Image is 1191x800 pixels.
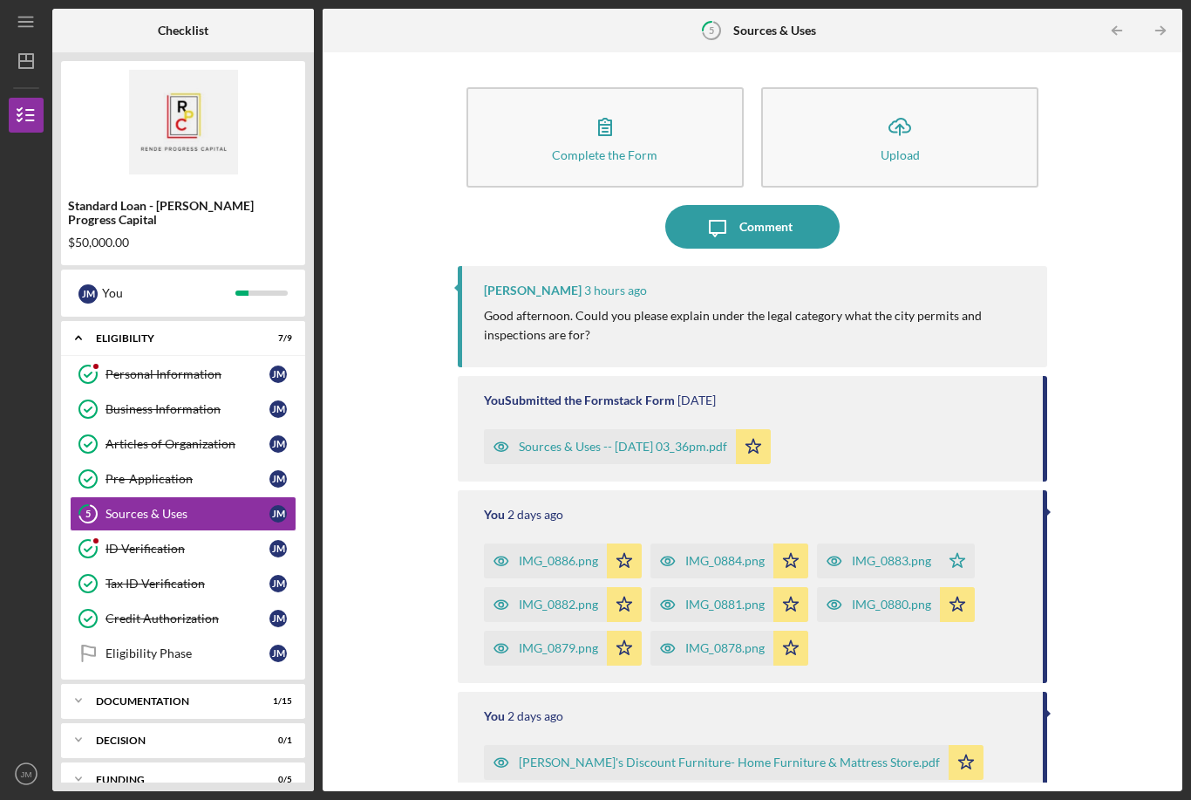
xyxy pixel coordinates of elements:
[261,735,292,746] div: 0 / 1
[269,435,287,453] div: J M
[105,507,269,521] div: Sources & Uses
[61,70,305,174] img: Product logo
[484,284,582,297] div: [PERSON_NAME]
[105,437,269,451] div: Articles of Organization
[519,554,598,568] div: IMG_0886.png
[70,357,296,392] a: Personal InformationJM
[70,462,296,496] a: Pre-ApplicationJM
[96,696,248,707] div: Documentation
[105,646,269,660] div: Eligibility Phase
[484,745,983,780] button: [PERSON_NAME]'s Discount Furniture- Home Furniture & Mattress Store.pdf
[105,367,269,381] div: Personal Information
[85,509,91,520] tspan: 5
[261,775,292,785] div: 0 / 5
[761,87,1038,188] button: Upload
[519,641,598,655] div: IMG_0879.png
[484,631,642,666] button: IMG_0879.png
[881,148,920,161] div: Upload
[650,544,808,578] button: IMG_0884.png
[685,641,765,655] div: IMG_0878.png
[70,566,296,601] a: Tax ID VerificationJM
[709,24,714,36] tspan: 5
[70,601,296,636] a: Credit AuthorizationJM
[105,542,269,556] div: ID Verification
[70,496,296,531] a: 5Sources & UsesJM
[852,554,931,568] div: IMG_0883.png
[70,531,296,566] a: ID VerificationJM
[484,508,505,522] div: You
[78,284,98,304] div: J M
[817,587,975,622] button: IMG_0880.png
[269,645,287,662] div: J M
[665,205,840,249] button: Comment
[102,278,235,308] div: You
[269,400,287,418] div: J M
[484,393,675,407] div: You Submitted the Formstack Form
[269,610,287,627] div: J M
[96,735,248,746] div: Decision
[484,544,642,578] button: IMG_0886.png
[70,636,296,671] a: Eligibility PhaseJM
[519,598,598,612] div: IMG_0882.png
[507,709,563,723] time: 2025-10-08 19:34
[507,508,563,522] time: 2025-10-08 19:37
[105,402,269,416] div: Business Information
[685,554,765,568] div: IMG_0884.png
[9,756,44,791] button: JM
[519,756,940,769] div: [PERSON_NAME]'s Discount Furniture- Home Furniture & Mattress Store.pdf
[269,470,287,488] div: J M
[261,696,292,707] div: 1 / 15
[584,284,647,297] time: 2025-10-10 17:09
[70,392,296,427] a: Business InformationJM
[484,709,505,723] div: You
[261,333,292,344] div: 7 / 9
[105,612,269,626] div: Credit Authorization
[519,440,727,454] div: Sources & Uses -- [DATE] 03_36pm.pdf
[269,575,287,592] div: J M
[852,598,931,612] div: IMG_0880.png
[817,544,975,578] button: IMG_0883.png
[158,24,208,38] b: Checklist
[739,205,793,249] div: Comment
[466,87,744,188] button: Complete the Form
[105,577,269,591] div: Tax ID Verification
[68,199,298,227] div: Standard Loan - [PERSON_NAME] Progress Capital
[484,587,642,622] button: IMG_0882.png
[650,587,808,622] button: IMG_0881.png
[269,366,287,383] div: J M
[68,236,298,250] div: $50,000.00
[21,769,32,779] text: JM
[70,427,296,462] a: Articles of OrganizationJM
[269,505,287,523] div: J M
[650,631,808,666] button: IMG_0878.png
[105,472,269,486] div: Pre-Application
[269,540,287,557] div: J M
[685,598,765,612] div: IMG_0881.png
[96,775,248,785] div: Funding
[484,306,1030,345] p: Good afternoon. Could you please explain under the legal category what the city permits and inspe...
[484,429,771,464] button: Sources & Uses -- [DATE] 03_36pm.pdf
[733,24,816,38] b: Sources & Uses
[96,333,248,344] div: Eligibility
[552,148,657,161] div: Complete the Form
[677,393,716,407] time: 2025-10-09 19:36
